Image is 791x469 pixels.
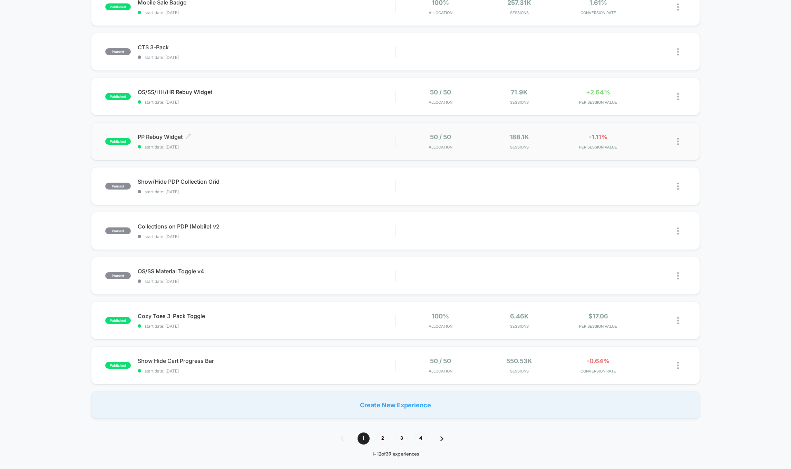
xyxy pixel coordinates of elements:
span: Show/Hide PDP Collection Grid [138,178,395,185]
span: PER SESSION VALUE [560,324,636,329]
span: Allocation [429,10,452,15]
span: start date: [DATE] [138,55,395,60]
img: pagination forward [440,436,443,441]
span: Allocation [429,100,452,105]
span: start date: [DATE] [138,10,395,15]
span: Allocation [429,324,452,329]
img: close [677,362,679,369]
span: Show Hide Cart Progress Bar [138,357,395,364]
span: 188.1k [509,133,529,141]
span: 1 [358,432,370,445]
span: OS/SS Material Toggle v4 [138,268,395,275]
div: 1 - 12 of 39 experiences [334,451,457,457]
img: close [677,317,679,324]
span: 50 / 50 [430,357,451,365]
img: close [677,227,679,235]
span: CTS 3-Pack [138,44,395,51]
span: PP Rebuy Widget [138,133,395,140]
span: Collections on PDP (Mobile) v2 [138,223,395,230]
span: Allocation [429,145,452,150]
span: CONVERSION RATE [560,369,636,374]
span: -0.64% [587,357,609,365]
span: Allocation [429,369,452,374]
span: 50 / 50 [430,133,451,141]
span: 71.9k [511,89,528,96]
span: start date: [DATE] [138,144,395,150]
img: close [677,93,679,100]
span: start date: [DATE] [138,189,395,194]
span: published [105,138,131,145]
span: start date: [DATE] [138,368,395,374]
span: start date: [DATE] [138,324,395,329]
span: start date: [DATE] [138,100,395,105]
img: close [677,272,679,279]
span: OS/SS/HH/HR Rebuy Widget [138,89,395,95]
span: 50 / 50 [430,89,451,96]
span: +2.64% [586,89,610,96]
span: 550.53k [506,357,532,365]
span: Sessions [481,369,557,374]
span: paused [105,48,131,55]
span: Cozy Toes 3-Pack Toggle [138,313,395,319]
span: published [105,3,131,10]
span: 3 [395,432,408,445]
span: PER SESSION VALUE [560,100,636,105]
img: close [677,3,679,11]
span: Sessions [481,10,557,15]
span: $17.06 [588,313,608,320]
div: Create New Experience [91,391,700,419]
span: published [105,93,131,100]
span: 2 [377,432,389,445]
span: start date: [DATE] [138,279,395,284]
img: close [677,48,679,55]
span: published [105,362,131,369]
span: Sessions [481,100,557,105]
span: Sessions [481,324,557,329]
img: close [677,183,679,190]
span: 6.46k [510,313,529,320]
span: PER SESSION VALUE [560,145,636,150]
span: paused [105,227,131,234]
span: CONVERSION RATE [560,10,636,15]
span: -1.11% [589,133,607,141]
span: published [105,317,131,324]
img: close [677,138,679,145]
span: paused [105,183,131,190]
span: Sessions [481,145,557,150]
span: 4 [414,432,427,445]
span: 100% [432,313,449,320]
span: start date: [DATE] [138,234,395,239]
span: paused [105,272,131,279]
